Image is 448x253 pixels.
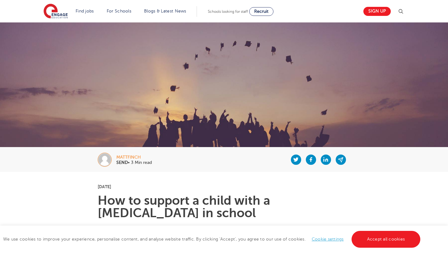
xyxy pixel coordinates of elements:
h1: How to support a child with a [MEDICAL_DATA] in school [98,194,351,219]
img: Engage Education [44,4,68,19]
a: Accept all cookies [352,231,421,248]
span: Schools looking for staff [208,9,248,14]
div: mattfinch [116,155,152,160]
a: Cookie settings [312,237,344,241]
a: Sign up [363,7,391,16]
b: SEND [116,160,128,165]
a: Blogs & Latest News [144,9,186,13]
span: We use cookies to improve your experience, personalise content, and analyse website traffic. By c... [3,237,422,241]
span: Recruit [254,9,268,14]
p: [DATE] [98,184,351,189]
a: For Schools [107,9,131,13]
p: • 3 Min read [116,160,152,165]
a: Find jobs [76,9,94,13]
a: Recruit [249,7,273,16]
